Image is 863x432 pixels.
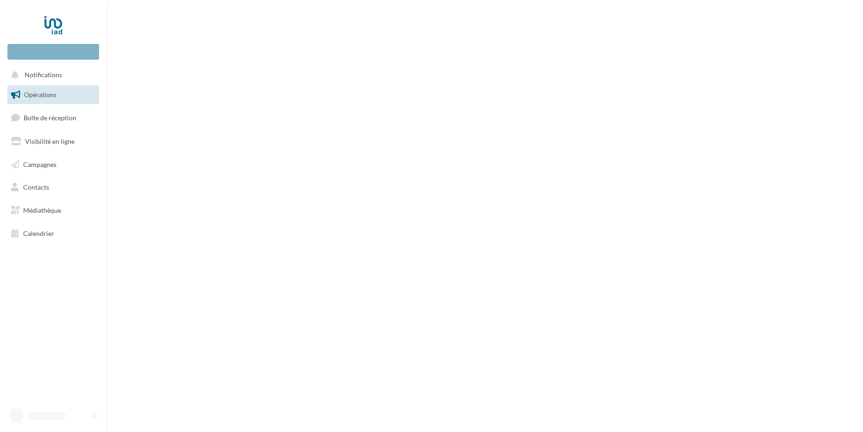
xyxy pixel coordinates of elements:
[24,91,56,99] span: Opérations
[23,229,54,237] span: Calendrier
[6,108,101,128] a: Boîte de réception
[25,137,75,145] span: Visibilité en ligne
[6,201,101,220] a: Médiathèque
[25,71,62,79] span: Notifications
[6,178,101,197] a: Contacts
[23,206,61,214] span: Médiathèque
[23,183,49,191] span: Contacts
[6,85,101,105] a: Opérations
[7,44,99,60] div: Nouvelle campagne
[6,155,101,174] a: Campagnes
[6,224,101,243] a: Calendrier
[6,132,101,151] a: Visibilité en ligne
[23,160,56,168] span: Campagnes
[24,114,76,122] span: Boîte de réception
